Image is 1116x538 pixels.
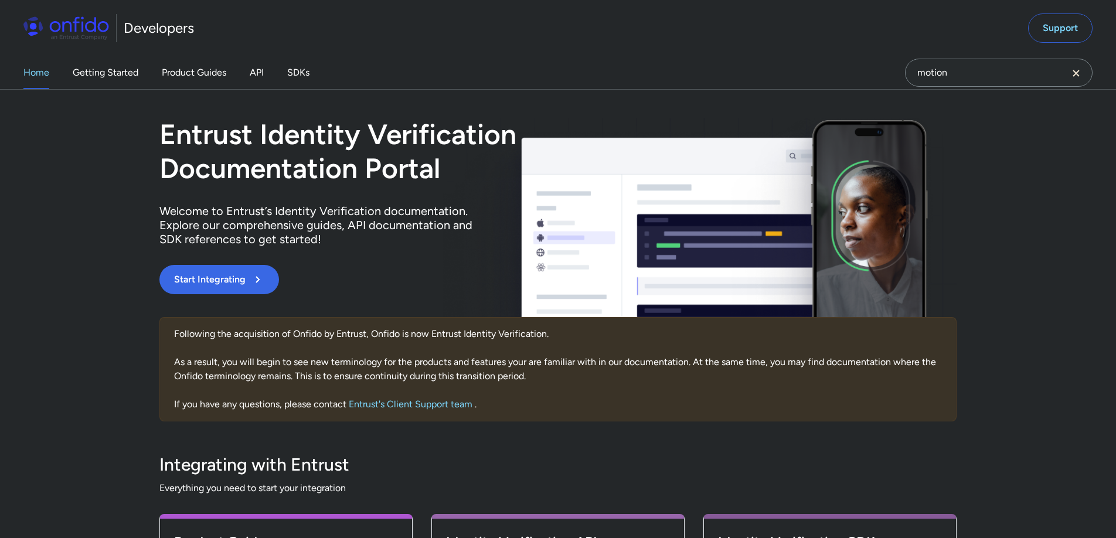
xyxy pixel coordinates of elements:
[1069,66,1083,80] svg: Clear search field button
[287,56,309,89] a: SDKs
[162,56,226,89] a: Product Guides
[73,56,138,89] a: Getting Started
[124,19,194,38] h1: Developers
[349,399,475,410] a: Entrust's Client Support team
[159,265,717,294] a: Start Integrating
[159,481,957,495] span: Everything you need to start your integration
[159,453,957,476] h3: Integrating with Entrust
[250,56,264,89] a: API
[159,204,488,246] p: Welcome to Entrust’s Identity Verification documentation. Explore our comprehensive guides, API d...
[23,56,49,89] a: Home
[159,118,717,185] h1: Entrust Identity Verification Documentation Portal
[905,59,1093,87] input: Onfido search input field
[159,317,957,421] div: Following the acquisition of Onfido by Entrust, Onfido is now Entrust Identity Verification. As a...
[23,16,109,40] img: Onfido Logo
[1028,13,1093,43] a: Support
[159,265,279,294] button: Start Integrating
